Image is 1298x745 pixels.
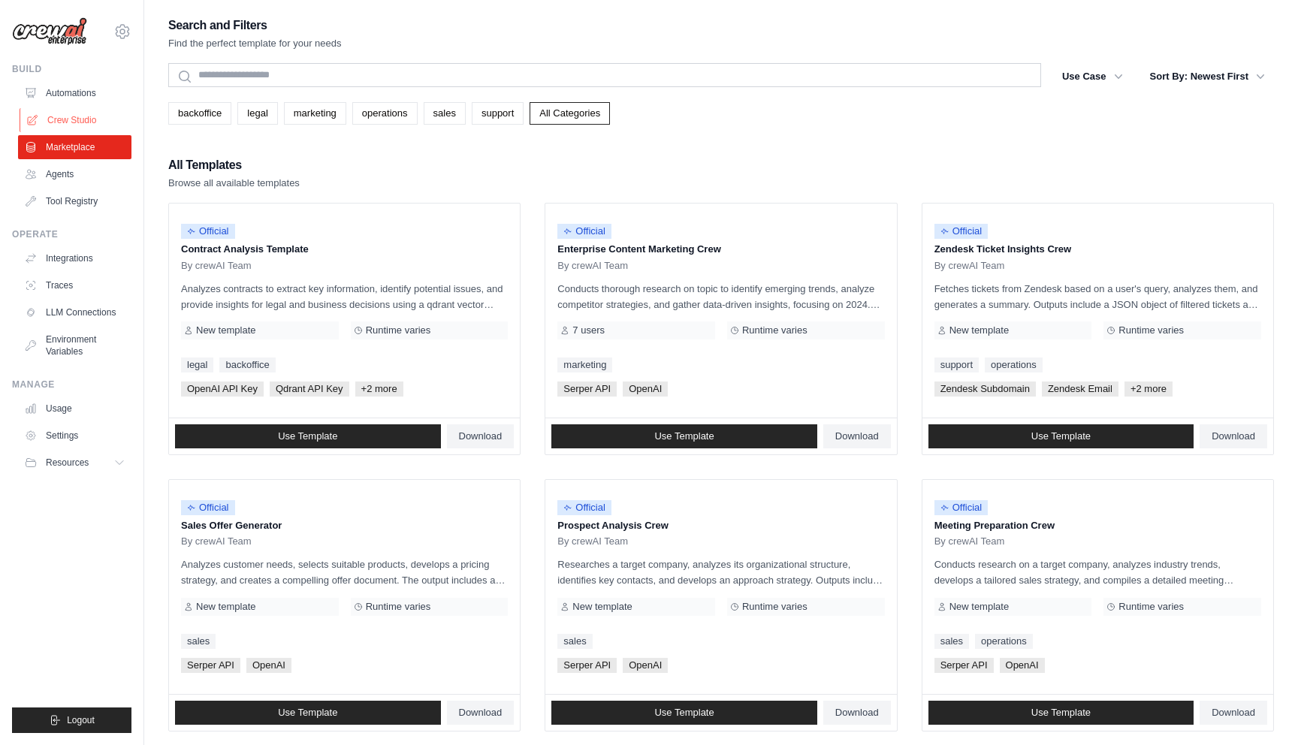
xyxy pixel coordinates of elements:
[168,15,342,36] h2: Search and Filters
[18,300,131,324] a: LLM Connections
[1212,430,1255,442] span: Download
[12,707,131,733] button: Logout
[975,634,1033,649] a: operations
[934,658,994,673] span: Serper API
[175,701,441,725] a: Use Template
[447,701,515,725] a: Download
[572,324,605,336] span: 7 users
[168,36,342,51] p: Find the perfect template for your needs
[472,102,524,125] a: support
[934,242,1261,257] p: Zendesk Ticket Insights Crew
[18,424,131,448] a: Settings
[181,658,240,673] span: Serper API
[447,424,515,448] a: Download
[168,102,231,125] a: backoffice
[1031,430,1091,442] span: Use Template
[1212,707,1255,719] span: Download
[18,81,131,105] a: Automations
[237,102,277,125] a: legal
[557,518,884,533] p: Prospect Analysis Crew
[219,357,275,372] a: backoffice
[934,556,1261,588] p: Conducts research on a target company, analyzes industry trends, develops a tailored sales strate...
[985,357,1043,372] a: operations
[1141,63,1274,90] button: Sort By: Newest First
[459,430,503,442] span: Download
[557,242,884,257] p: Enterprise Content Marketing Crew
[12,379,131,391] div: Manage
[623,382,668,397] span: OpenAI
[557,281,884,312] p: Conducts thorough research on topic to identify emerging trends, analyze competitor strategies, a...
[181,382,264,397] span: OpenAI API Key
[284,102,346,125] a: marketing
[181,281,508,312] p: Analyzes contracts to extract key information, identify potential issues, and provide insights fo...
[1200,424,1267,448] a: Download
[18,246,131,270] a: Integrations
[278,707,337,719] span: Use Template
[1042,382,1118,397] span: Zendesk Email
[424,102,466,125] a: sales
[1000,658,1045,673] span: OpenAI
[18,189,131,213] a: Tool Registry
[530,102,610,125] a: All Categories
[557,260,628,272] span: By crewAI Team
[557,556,884,588] p: Researches a target company, analyzes its organizational structure, identifies key contacts, and ...
[557,382,617,397] span: Serper API
[551,424,817,448] a: Use Template
[366,324,431,336] span: Runtime varies
[46,457,89,469] span: Resources
[949,601,1009,613] span: New template
[18,451,131,475] button: Resources
[557,357,612,372] a: marketing
[18,162,131,186] a: Agents
[12,17,87,46] img: Logo
[928,701,1194,725] a: Use Template
[557,224,611,239] span: Official
[18,397,131,421] a: Usage
[934,382,1036,397] span: Zendesk Subdomain
[934,634,969,649] a: sales
[175,424,441,448] a: Use Template
[949,324,1009,336] span: New template
[654,707,714,719] span: Use Template
[623,658,668,673] span: OpenAI
[934,281,1261,312] p: Fetches tickets from Zendesk based on a user's query, analyzes them, and generates a summary. Out...
[181,518,508,533] p: Sales Offer Generator
[1031,707,1091,719] span: Use Template
[557,658,617,673] span: Serper API
[352,102,418,125] a: operations
[270,382,349,397] span: Qdrant API Key
[459,707,503,719] span: Download
[1053,63,1132,90] button: Use Case
[196,601,255,613] span: New template
[18,135,131,159] a: Marketplace
[366,601,431,613] span: Runtime varies
[934,224,989,239] span: Official
[181,242,508,257] p: Contract Analysis Template
[196,324,255,336] span: New template
[181,634,216,649] a: sales
[934,357,979,372] a: support
[181,357,213,372] a: legal
[181,500,235,515] span: Official
[835,707,879,719] span: Download
[934,518,1261,533] p: Meeting Preparation Crew
[168,176,300,191] p: Browse all available templates
[181,224,235,239] span: Official
[557,634,592,649] a: sales
[246,658,291,673] span: OpenAI
[168,155,300,176] h2: All Templates
[278,430,337,442] span: Use Template
[1124,382,1173,397] span: +2 more
[823,701,891,725] a: Download
[557,535,628,547] span: By crewAI Team
[12,63,131,75] div: Build
[181,260,252,272] span: By crewAI Team
[18,327,131,363] a: Environment Variables
[1118,601,1184,613] span: Runtime varies
[572,601,632,613] span: New template
[823,424,891,448] a: Download
[18,273,131,297] a: Traces
[934,500,989,515] span: Official
[12,228,131,240] div: Operate
[928,424,1194,448] a: Use Template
